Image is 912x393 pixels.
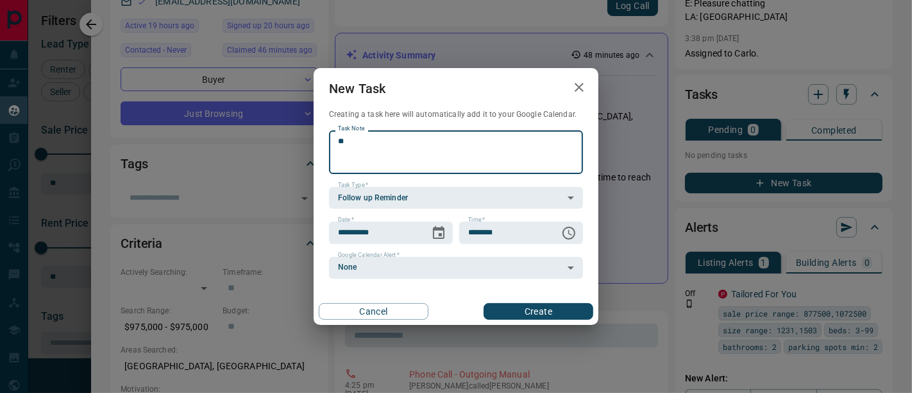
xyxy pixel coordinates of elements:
label: Google Calendar Alert [338,251,400,259]
button: Choose date, selected date is Aug 18, 2025 [426,220,452,246]
p: Creating a task here will automatically add it to your Google Calendar. [329,109,583,120]
button: Choose time, selected time is 6:00 AM [556,220,582,246]
label: Task Note [338,125,364,133]
div: None [329,257,583,279]
div: Follow up Reminder [329,187,583,209]
button: Create [484,303,593,320]
h2: New Task [314,68,401,109]
label: Date [338,216,354,224]
label: Task Type [338,181,368,189]
button: Cancel [319,303,428,320]
label: Time [468,216,485,224]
